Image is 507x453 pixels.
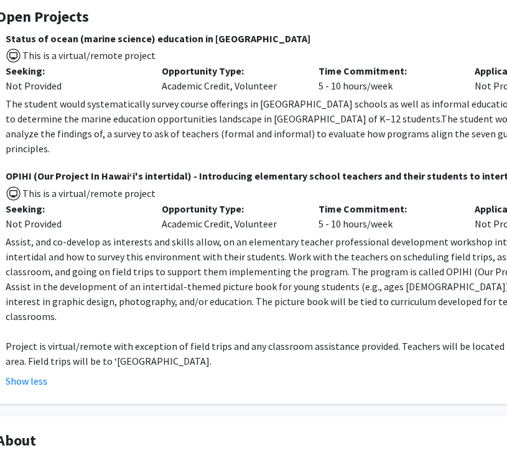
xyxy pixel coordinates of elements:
span: This is a virtual/remote project [21,49,156,62]
p: Opportunity Type: [162,63,299,78]
p: Seeking: [6,63,143,78]
p: Seeking: [6,201,143,216]
iframe: Chat [9,397,53,444]
span: This is a virtual/remote project [21,187,156,199]
div: Not Provided [6,216,143,231]
div: Not Provided [6,78,143,93]
p: Opportunity Type: [162,201,299,216]
p: Time Commitment: [319,63,456,78]
button: Show less [6,373,47,388]
div: Academic Credit, Volunteer [152,63,309,93]
p: Time Commitment: [319,201,456,216]
div: 5 - 10 hours/week [309,201,465,231]
div: 5 - 10 hours/week [309,63,465,93]
div: Academic Credit, Volunteer [152,201,309,231]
